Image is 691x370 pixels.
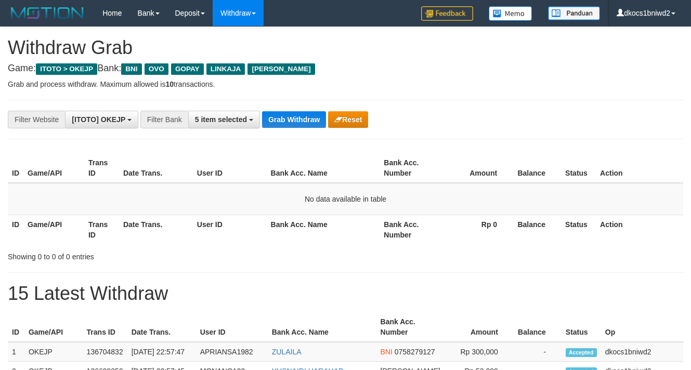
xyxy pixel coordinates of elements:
[119,215,193,244] th: Date Trans.
[561,153,596,183] th: Status
[127,342,196,362] td: [DATE] 22:57:47
[23,215,84,244] th: Game/API
[165,80,174,88] strong: 10
[196,342,268,362] td: APRIANSA1982
[262,111,326,128] button: Grab Withdraw
[121,63,141,75] span: BNI
[562,312,601,342] th: Status
[514,342,562,362] td: -
[566,348,597,357] span: Accepted
[268,312,376,342] th: Bank Acc. Name
[272,348,302,356] a: ZULAILA
[193,215,267,244] th: User ID
[596,153,683,183] th: Action
[601,342,683,362] td: dkocs1bniwd2
[119,153,193,183] th: Date Trans.
[23,153,84,183] th: Game/API
[380,215,440,244] th: Bank Acc. Number
[8,215,23,244] th: ID
[188,111,260,128] button: 5 item selected
[84,153,119,183] th: Trans ID
[421,6,473,21] img: Feedback.jpg
[489,6,532,21] img: Button%20Memo.svg
[513,215,561,244] th: Balance
[24,342,83,362] td: OKEJP
[548,6,600,20] img: panduan.png
[8,183,683,215] td: No data available in table
[140,111,188,128] div: Filter Bank
[145,63,168,75] span: OVO
[380,153,440,183] th: Bank Acc. Number
[127,312,196,342] th: Date Trans.
[8,153,23,183] th: ID
[247,63,315,75] span: [PERSON_NAME]
[381,348,393,356] span: BNI
[376,312,445,342] th: Bank Acc. Number
[8,283,683,304] h1: 15 Latest Withdraw
[8,37,683,58] h1: Withdraw Grab
[193,153,267,183] th: User ID
[445,342,514,362] td: Rp 300,000
[72,115,125,124] span: [ITOTO] OKEJP
[83,342,127,362] td: 136704832
[8,5,87,21] img: MOTION_logo.png
[195,115,247,124] span: 5 item selected
[561,215,596,244] th: Status
[206,63,245,75] span: LINKAJA
[601,312,683,342] th: Op
[8,63,683,74] h4: Game: Bank:
[267,153,380,183] th: Bank Acc. Name
[395,348,435,356] span: Copy 0758279127 to clipboard
[445,312,514,342] th: Amount
[84,215,119,244] th: Trans ID
[65,111,138,128] button: [ITOTO] OKEJP
[8,247,280,262] div: Showing 0 to 0 of 0 entries
[440,153,513,183] th: Amount
[83,312,127,342] th: Trans ID
[440,215,513,244] th: Rp 0
[8,79,683,89] p: Grab and process withdraw. Maximum allowed is transactions.
[267,215,380,244] th: Bank Acc. Name
[24,312,83,342] th: Game/API
[8,111,65,128] div: Filter Website
[196,312,268,342] th: User ID
[328,111,368,128] button: Reset
[513,153,561,183] th: Balance
[8,342,24,362] td: 1
[36,63,97,75] span: ITOTO > OKEJP
[171,63,204,75] span: GOPAY
[596,215,683,244] th: Action
[514,312,562,342] th: Balance
[8,312,24,342] th: ID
